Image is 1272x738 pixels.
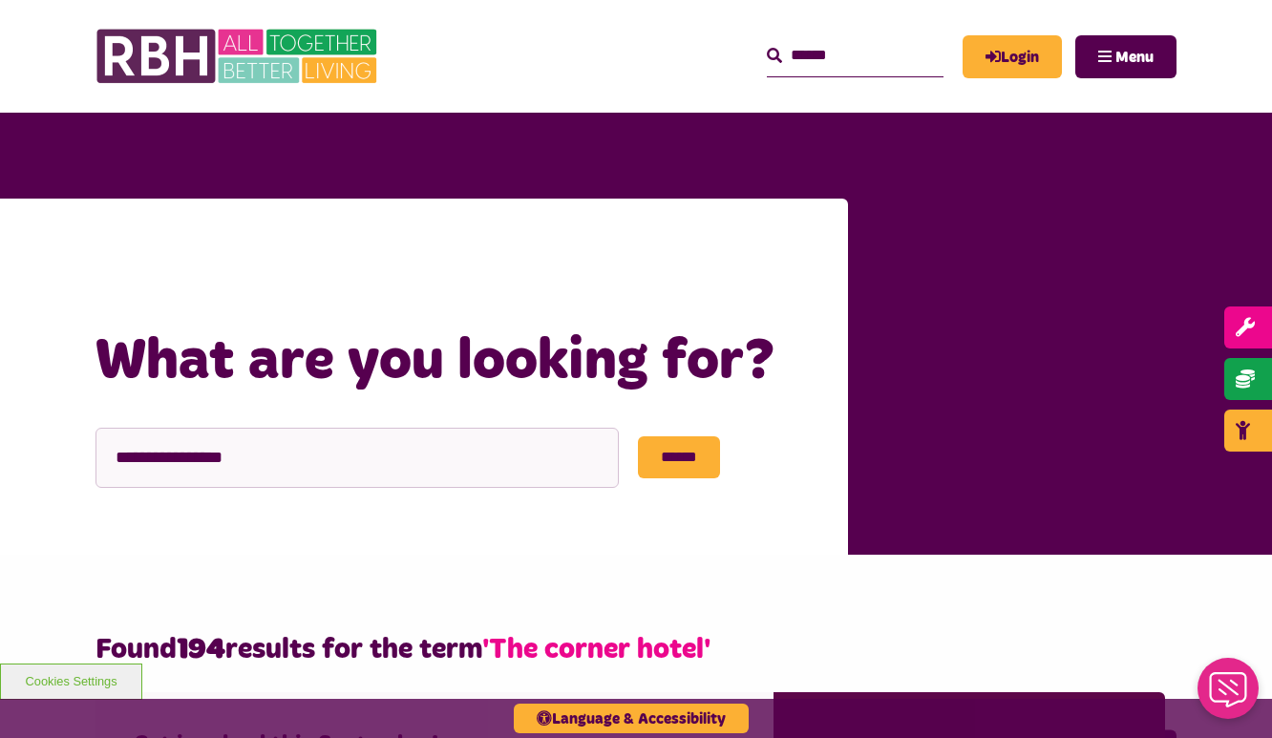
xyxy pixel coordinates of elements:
[514,704,749,733] button: Language & Accessibility
[95,631,1177,668] h2: Found results for the term
[1115,50,1154,65] span: Menu
[205,252,253,274] a: Home
[95,19,382,94] img: RBH
[95,325,810,399] h1: What are you looking for?
[1075,35,1177,78] button: Navigation
[963,35,1062,78] a: MyRBH
[278,252,494,274] a: What are you looking for?
[177,635,225,664] strong: 194
[482,635,710,664] span: 'The corner hotel'
[1186,652,1272,738] iframe: Netcall Web Assistant for live chat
